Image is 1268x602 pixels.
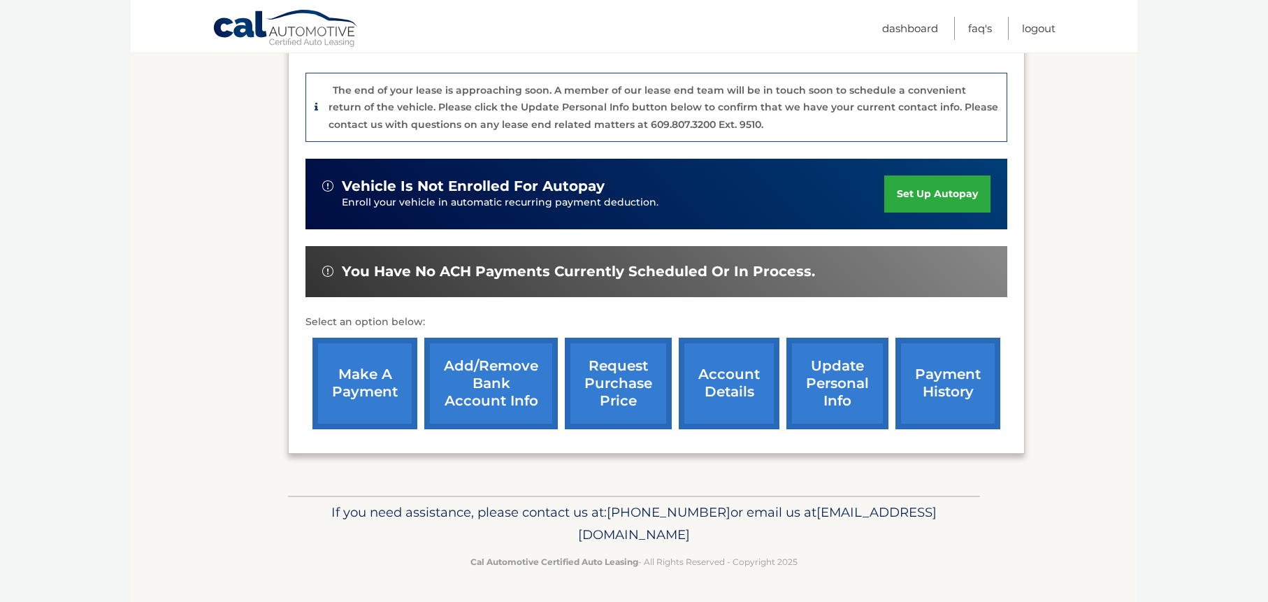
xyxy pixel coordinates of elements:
[342,178,605,195] span: vehicle is not enrolled for autopay
[424,338,558,429] a: Add/Remove bank account info
[470,557,638,567] strong: Cal Automotive Certified Auto Leasing
[565,338,672,429] a: request purchase price
[297,501,971,546] p: If you need assistance, please contact us at: or email us at
[607,504,730,520] span: [PHONE_NUMBER]
[329,84,998,131] p: The end of your lease is approaching soon. A member of our lease end team will be in touch soon t...
[322,266,333,277] img: alert-white.svg
[297,554,971,569] p: - All Rights Reserved - Copyright 2025
[1022,17,1056,40] a: Logout
[305,314,1007,331] p: Select an option below:
[786,338,888,429] a: update personal info
[679,338,779,429] a: account details
[884,175,990,213] a: set up autopay
[342,263,815,280] span: You have no ACH payments currently scheduled or in process.
[968,17,992,40] a: FAQ's
[342,195,884,210] p: Enroll your vehicle in automatic recurring payment deduction.
[212,9,359,50] a: Cal Automotive
[322,180,333,192] img: alert-white.svg
[882,17,938,40] a: Dashboard
[312,338,417,429] a: make a payment
[895,338,1000,429] a: payment history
